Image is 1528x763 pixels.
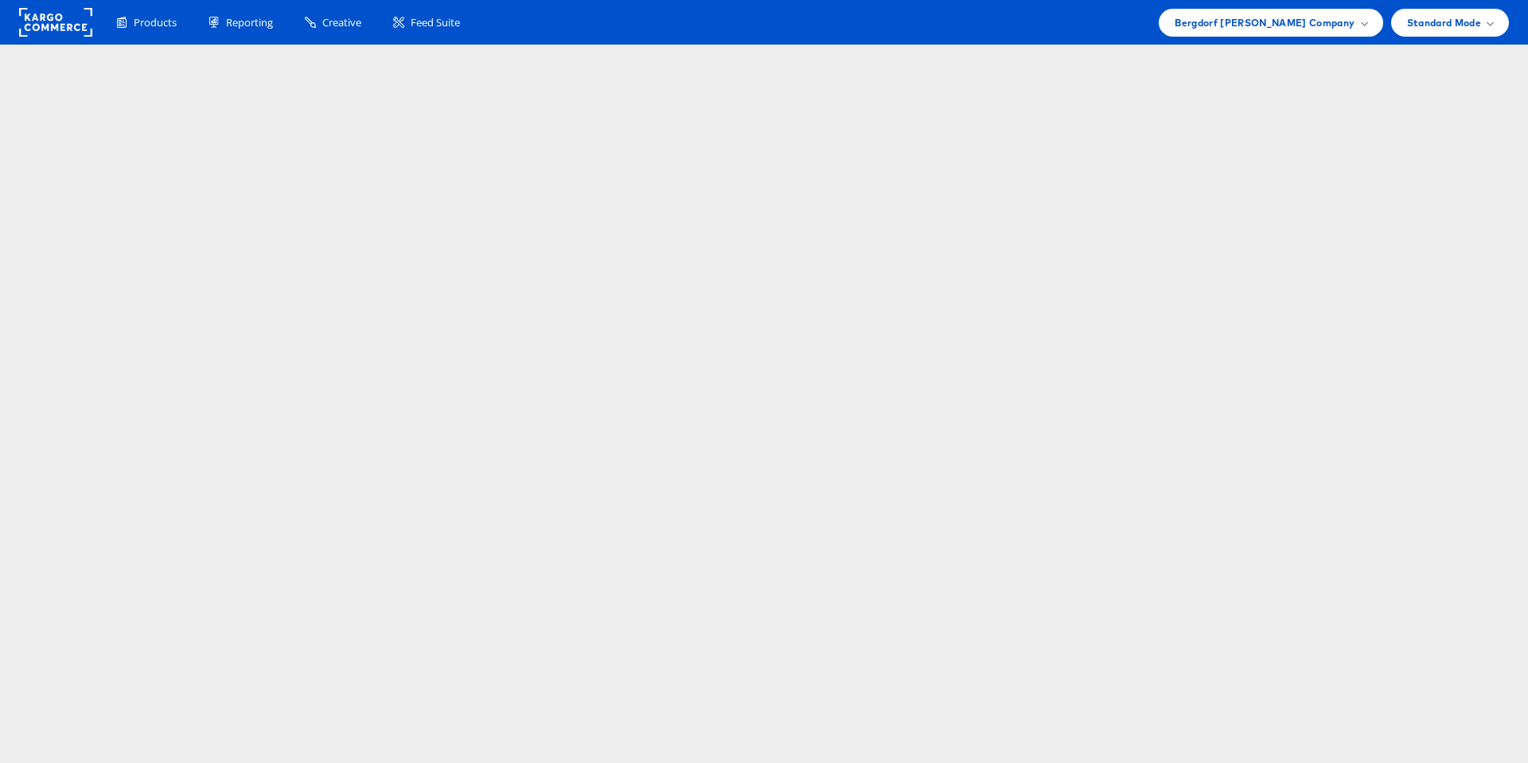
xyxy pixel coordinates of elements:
[134,15,177,30] span: Products
[226,15,273,30] span: Reporting
[411,15,460,30] span: Feed Suite
[1407,14,1481,31] span: Standard Mode
[1175,14,1355,31] span: Bergdorf [PERSON_NAME] Company
[322,15,361,30] span: Creative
